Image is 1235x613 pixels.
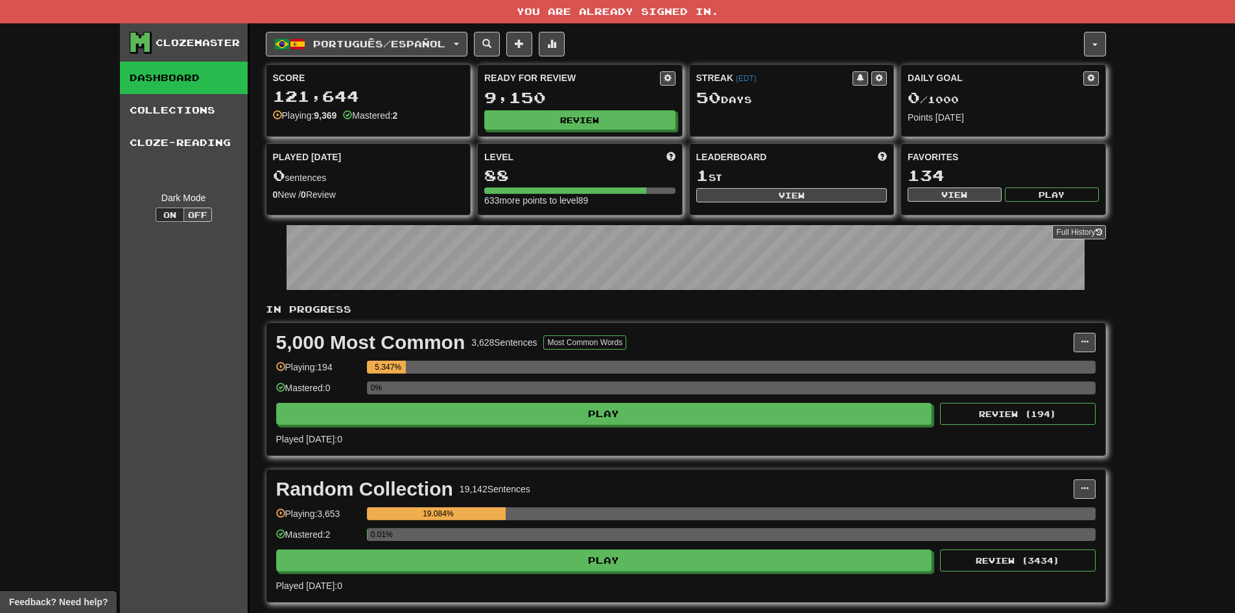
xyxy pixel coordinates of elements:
[273,109,337,122] div: Playing:
[543,335,626,350] button: Most Common Words
[908,167,1099,184] div: 134
[276,581,342,591] span: Played [DATE]: 0
[1052,225,1105,239] a: Full History
[276,507,360,529] div: Playing: 3,653
[266,303,1106,316] p: In Progress
[314,110,336,121] strong: 9,369
[393,110,398,121] strong: 2
[156,36,240,49] div: Clozemaster
[940,403,1096,425] button: Review (194)
[696,188,888,202] button: View
[266,32,467,56] button: Português/Español
[696,88,721,106] span: 50
[908,150,1099,163] div: Favorites
[908,94,959,105] span: / 1000
[539,32,565,56] button: More stats
[484,110,676,130] button: Review
[696,150,767,163] span: Leaderboard
[276,361,360,382] div: Playing: 194
[301,189,306,200] strong: 0
[484,167,676,184] div: 88
[276,333,465,352] div: 5,000 Most Common
[276,479,453,499] div: Random Collection
[736,74,757,83] a: (EDT)
[120,126,248,159] a: Cloze-Reading
[940,549,1096,571] button: Review (3434)
[484,150,513,163] span: Level
[666,150,676,163] span: Score more points to level up
[908,187,1002,202] button: View
[276,434,342,444] span: Played [DATE]: 0
[696,71,853,84] div: Streak
[474,32,500,56] button: Search sentences
[183,208,212,222] button: Off
[696,167,888,184] div: st
[343,109,397,122] div: Mastered:
[276,549,932,571] button: Play
[371,507,506,520] div: 19.084%
[273,167,464,184] div: sentences
[120,62,248,94] a: Dashboard
[120,94,248,126] a: Collections
[484,90,676,106] div: 9,150
[908,71,1083,86] div: Daily Goal
[471,336,537,349] div: 3,628 Sentences
[371,361,406,374] div: 5.347%
[908,88,920,106] span: 0
[276,528,360,549] div: Mastered: 2
[130,191,238,204] div: Dark Mode
[506,32,532,56] button: Add sentence to collection
[878,150,887,163] span: This week in points, UTC
[156,208,184,222] button: On
[273,189,278,200] strong: 0
[276,381,360,403] div: Mastered: 0
[276,403,932,425] button: Play
[273,166,285,184] span: 0
[484,194,676,207] div: 633 more points to level 89
[273,150,342,163] span: Played [DATE]
[1005,187,1099,202] button: Play
[273,71,464,84] div: Score
[696,166,709,184] span: 1
[908,111,1099,124] div: Points [DATE]
[696,90,888,106] div: Day s
[9,595,108,608] span: Open feedback widget
[313,38,445,49] span: Português / Español
[273,88,464,104] div: 121,644
[273,188,464,201] div: New / Review
[484,71,660,84] div: Ready for Review
[460,483,530,496] div: 19,142 Sentences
